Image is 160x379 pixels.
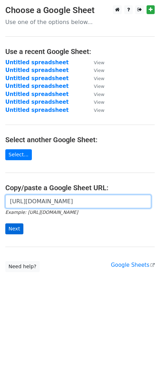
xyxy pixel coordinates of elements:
[94,100,104,105] small: View
[5,5,155,16] h3: Choose a Google Sheet
[5,210,78,215] small: Example: [URL][DOMAIN_NAME]
[87,83,104,89] a: View
[125,345,160,379] iframe: Chat Widget
[94,84,104,89] small: View
[87,99,104,105] a: View
[111,262,155,268] a: Google Sheets
[5,184,155,192] h4: Copy/paste a Google Sheet URL:
[87,67,104,73] a: View
[94,92,104,97] small: View
[5,195,151,208] input: Paste your Google Sheet URL here
[94,60,104,65] small: View
[87,91,104,97] a: View
[5,107,69,113] a: Untitled spreadsheet
[5,136,155,144] h4: Select another Google Sheet:
[125,345,160,379] div: 聊天小组件
[5,59,69,66] a: Untitled spreadsheet
[5,91,69,97] a: Untitled spreadsheet
[94,108,104,113] small: View
[5,223,23,234] input: Next
[5,83,69,89] a: Untitled spreadsheet
[87,107,104,113] a: View
[5,67,69,73] a: Untitled spreadsheet
[87,59,104,66] a: View
[87,75,104,82] a: View
[94,68,104,73] small: View
[5,261,40,272] a: Need help?
[5,99,69,105] a: Untitled spreadsheet
[5,18,155,26] p: Use one of the options below...
[5,47,155,56] h4: Use a recent Google Sheet:
[94,76,104,81] small: View
[5,75,69,82] a: Untitled spreadsheet
[5,149,32,160] a: Select...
